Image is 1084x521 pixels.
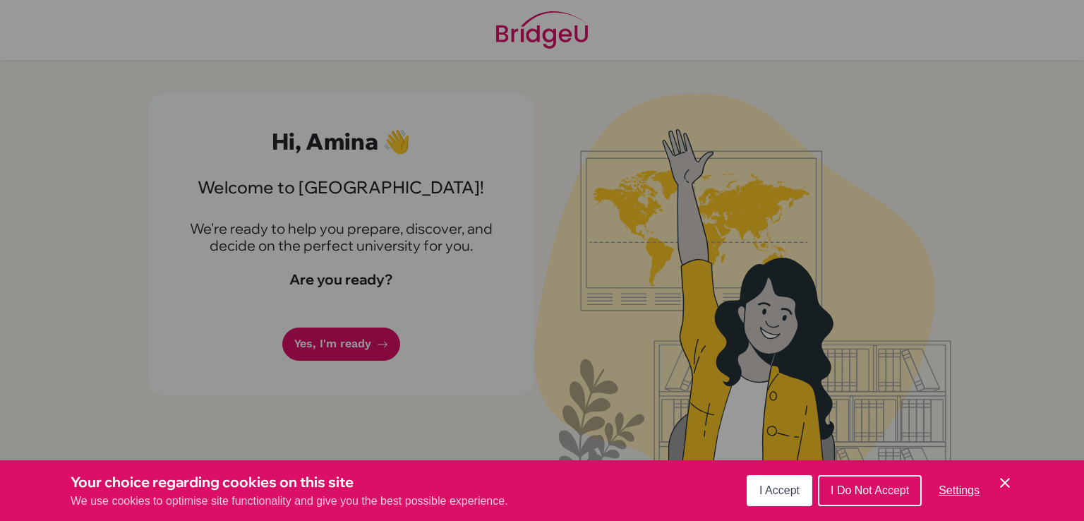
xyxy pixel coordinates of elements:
button: I Do Not Accept [818,475,922,506]
span: Settings [939,484,980,496]
p: We use cookies to optimise site functionality and give you the best possible experience. [71,493,508,510]
h3: Your choice regarding cookies on this site [71,472,508,493]
span: I Accept [759,484,800,496]
span: I Do Not Accept [831,484,909,496]
button: Settings [927,477,991,505]
button: I Accept [747,475,812,506]
button: Save and close [996,474,1013,491]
